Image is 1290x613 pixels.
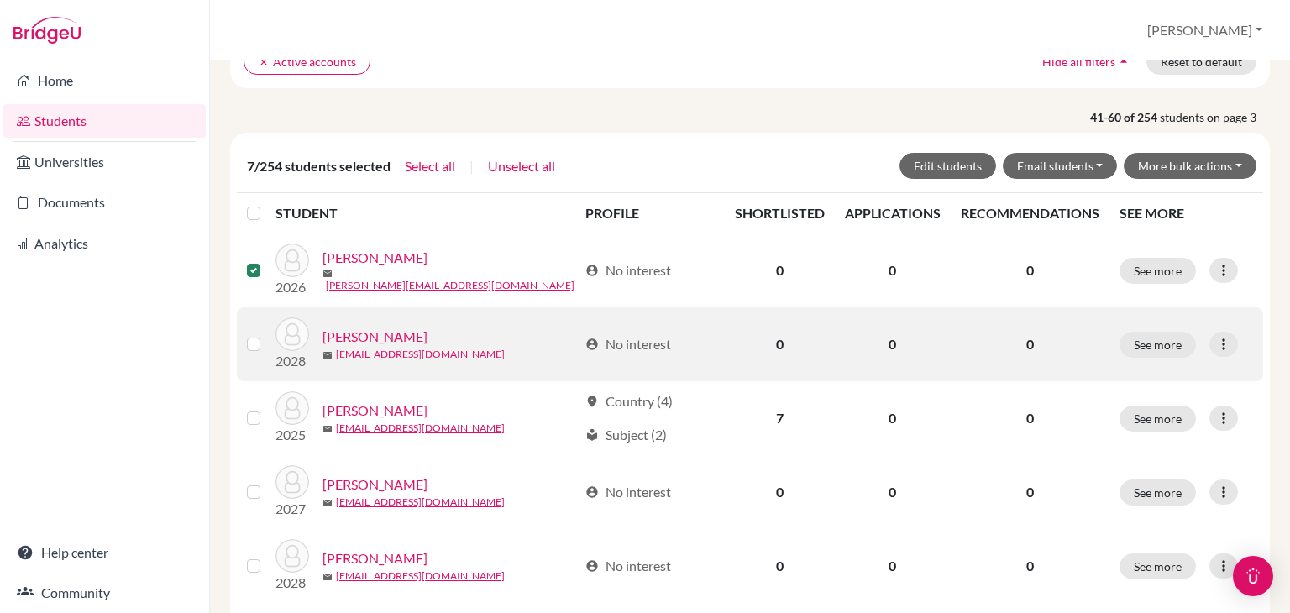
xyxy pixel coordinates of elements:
[725,455,835,529] td: 0
[835,455,951,529] td: 0
[1028,49,1146,75] button: Hide all filtersarrow_drop_up
[275,465,309,499] img: Calix, Gabriel
[258,56,270,68] i: clear
[585,482,671,502] div: No interest
[322,327,427,347] a: [PERSON_NAME]
[1120,258,1196,284] button: See more
[1120,332,1196,358] button: See more
[585,556,671,576] div: No interest
[1115,53,1132,70] i: arrow_drop_up
[961,260,1099,280] p: 0
[1124,153,1256,179] button: More bulk actions
[585,395,599,408] span: location_on
[3,186,206,219] a: Documents
[3,104,206,138] a: Students
[961,408,1099,428] p: 0
[585,391,673,411] div: Country (4)
[336,568,505,584] a: [EMAIL_ADDRESS][DOMAIN_NAME]
[275,499,309,519] p: 2027
[322,572,333,582] span: mail
[322,269,333,279] span: mail
[835,381,951,455] td: 0
[725,307,835,381] td: 0
[3,145,206,179] a: Universities
[1160,108,1270,126] span: students on page 3
[336,347,505,362] a: [EMAIL_ADDRESS][DOMAIN_NAME]
[961,556,1099,576] p: 0
[247,156,391,176] span: 7/254 students selected
[585,425,667,445] div: Subject (2)
[322,548,427,568] a: [PERSON_NAME]
[336,495,505,510] a: [EMAIL_ADDRESS][DOMAIN_NAME]
[1120,479,1196,506] button: See more
[1042,55,1115,69] span: Hide all filters
[1120,406,1196,432] button: See more
[322,401,427,421] a: [PERSON_NAME]
[3,227,206,260] a: Analytics
[275,317,309,351] img: Bustamante, Adrian
[275,193,575,233] th: STUDENT
[275,244,309,277] img: Bueso, Daniel
[585,485,599,499] span: account_circle
[585,428,599,442] span: local_library
[487,155,556,177] button: Unselect all
[275,539,309,573] img: Calix, Lauren
[13,17,81,44] img: Bridge-U
[404,155,456,177] button: Select all
[3,576,206,610] a: Community
[1109,193,1263,233] th: SEE MORE
[835,307,951,381] td: 0
[1146,49,1256,75] button: Reset to default
[275,351,309,371] p: 2028
[835,193,951,233] th: APPLICATIONS
[275,425,309,445] p: 2025
[322,498,333,508] span: mail
[899,153,996,179] button: Edit students
[1233,556,1273,596] div: Open Intercom Messenger
[275,277,309,297] p: 2026
[585,559,599,573] span: account_circle
[3,536,206,569] a: Help center
[322,248,427,268] a: [PERSON_NAME]
[575,193,725,233] th: PROFILE
[1120,553,1196,579] button: See more
[3,64,206,97] a: Home
[322,424,333,434] span: mail
[835,233,951,307] td: 0
[1003,153,1118,179] button: Email students
[275,573,309,593] p: 2028
[244,49,370,75] button: clearActive accounts
[725,233,835,307] td: 0
[725,193,835,233] th: SHORTLISTED
[469,156,474,176] span: |
[326,278,574,293] a: [PERSON_NAME][EMAIL_ADDRESS][DOMAIN_NAME]
[585,260,671,280] div: No interest
[585,264,599,277] span: account_circle
[322,474,427,495] a: [PERSON_NAME]
[275,391,309,425] img: Calix, Alejandra
[1090,108,1160,126] strong: 41-60 of 254
[951,193,1109,233] th: RECOMMENDATIONS
[1140,14,1270,46] button: [PERSON_NAME]
[835,529,951,603] td: 0
[585,338,599,351] span: account_circle
[725,529,835,603] td: 0
[961,334,1099,354] p: 0
[585,334,671,354] div: No interest
[336,421,505,436] a: [EMAIL_ADDRESS][DOMAIN_NAME]
[961,482,1099,502] p: 0
[725,381,835,455] td: 7
[322,350,333,360] span: mail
